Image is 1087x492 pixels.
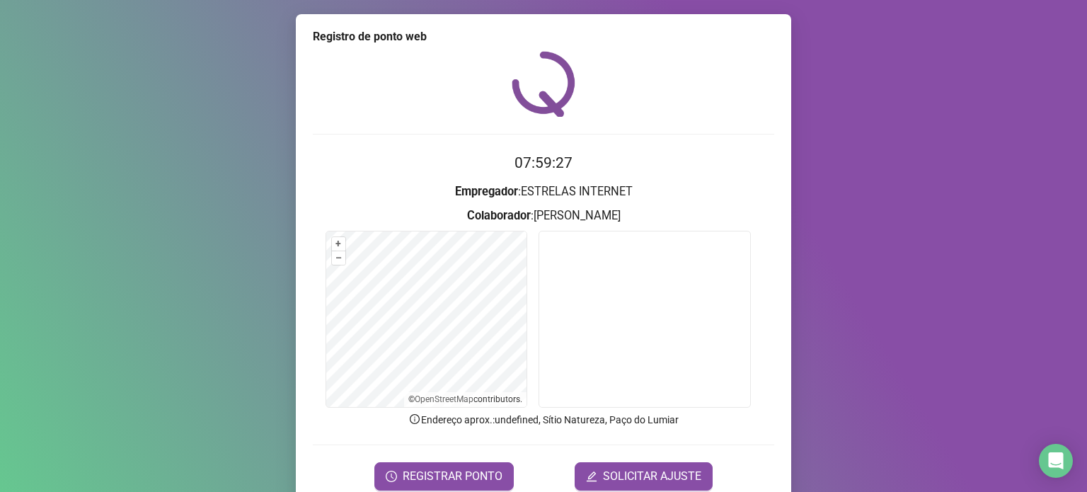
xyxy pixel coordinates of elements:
button: editSOLICITAR AJUSTE [575,462,713,491]
img: QRPoint [512,51,575,117]
li: © contributors. [408,394,522,404]
span: clock-circle [386,471,397,482]
strong: Colaborador [467,209,531,222]
h3: : ESTRELAS INTERNET [313,183,774,201]
div: Open Intercom Messenger [1039,444,1073,478]
span: REGISTRAR PONTO [403,468,502,485]
a: OpenStreetMap [415,394,473,404]
button: – [332,251,345,265]
button: + [332,237,345,251]
p: Endereço aprox. : undefined, Sítio Natureza, Paço do Lumiar [313,412,774,428]
button: REGISTRAR PONTO [374,462,514,491]
time: 07:59:27 [514,154,573,171]
h3: : [PERSON_NAME] [313,207,774,225]
div: Registro de ponto web [313,28,774,45]
span: info-circle [408,413,421,425]
span: SOLICITAR AJUSTE [603,468,701,485]
strong: Empregador [455,185,518,198]
span: edit [586,471,597,482]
